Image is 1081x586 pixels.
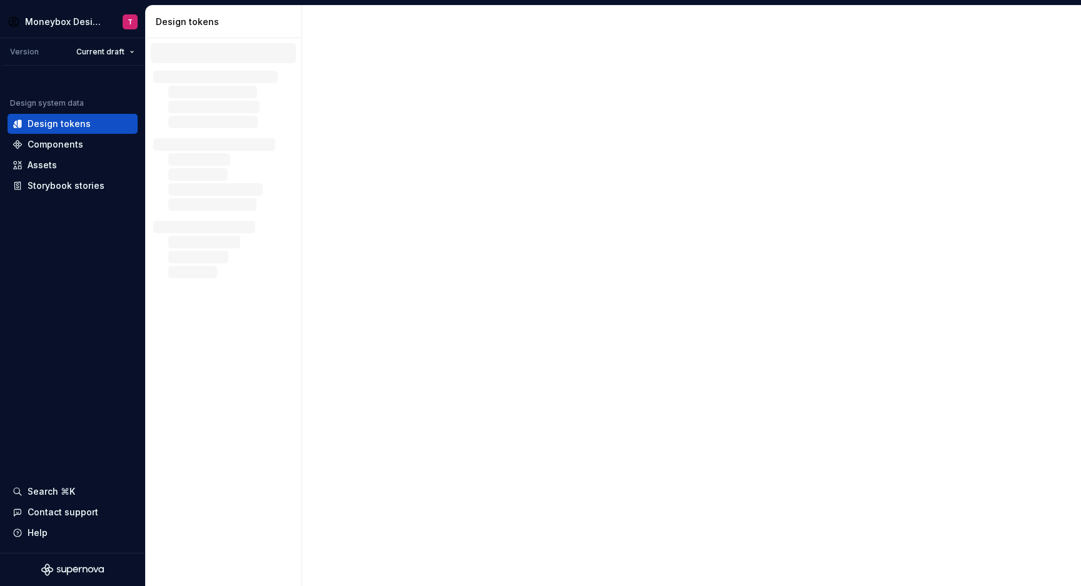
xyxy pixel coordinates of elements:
span: Current draft [76,47,124,57]
div: Contact support [28,506,98,518]
button: Help [8,523,138,543]
div: Version [10,47,39,57]
div: Design system data [10,98,84,108]
div: Help [28,527,48,539]
div: T [128,17,133,27]
button: Contact support [8,502,138,522]
div: Moneybox Design System [25,16,105,28]
button: Current draft [71,43,140,61]
div: Search ⌘K [28,485,75,498]
div: Components [28,138,83,151]
a: Storybook stories [8,176,138,196]
a: Assets [8,155,138,175]
button: Search ⌘K [8,482,138,502]
div: Design tokens [156,16,297,28]
div: Design tokens [28,118,91,130]
div: Assets [28,159,57,171]
a: Design tokens [8,114,138,134]
svg: Supernova Logo [41,563,104,576]
a: Components [8,134,138,154]
div: Storybook stories [28,179,104,192]
button: Moneybox Design SystemT [3,8,143,35]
